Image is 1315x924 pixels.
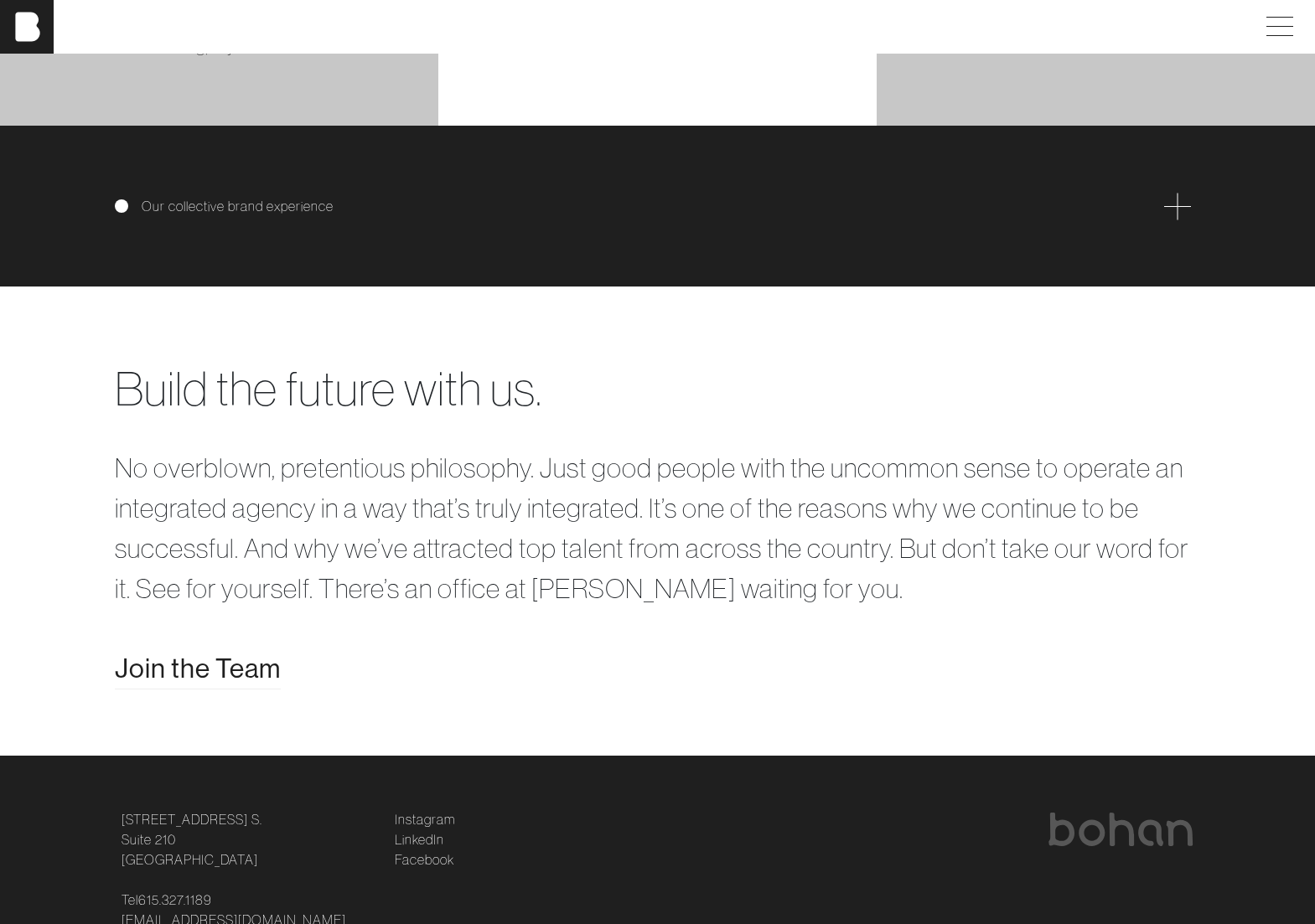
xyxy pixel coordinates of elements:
[1047,813,1194,846] img: bohan logo
[115,193,1201,219] div: Our collective brand experience
[395,829,444,849] a: LinkedIn
[115,447,1201,608] p: No overblown, pretentious philosophy. Just good people with the uncommon sense to operate an inte...
[395,849,454,870] a: Facebook
[138,890,212,910] a: 615.327.1189
[395,809,455,829] a: Instagram
[122,809,262,870] a: [STREET_ADDRESS] S.Suite 210[GEOGRAPHIC_DATA]
[115,648,281,689] a: Join the Team
[115,354,1201,424] div: Build the future with us.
